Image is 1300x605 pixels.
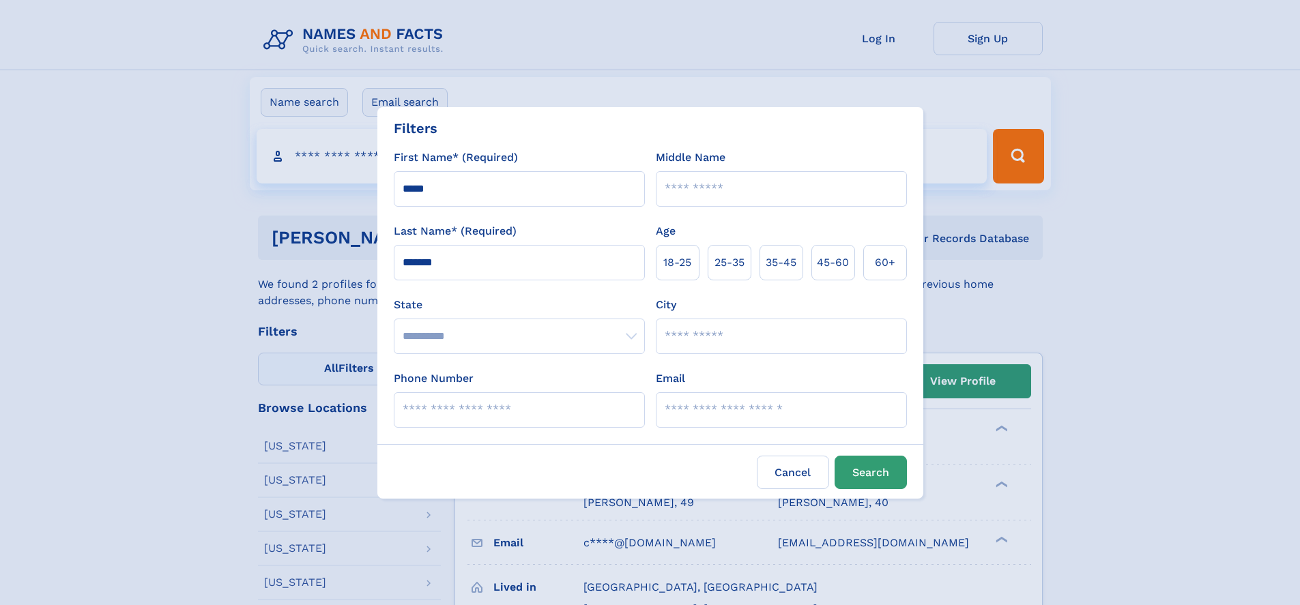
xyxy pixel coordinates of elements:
[766,254,796,271] span: 35‑45
[394,297,645,313] label: State
[875,254,895,271] span: 60+
[656,223,676,239] label: Age
[656,149,725,166] label: Middle Name
[394,149,518,166] label: First Name* (Required)
[656,297,676,313] label: City
[714,254,745,271] span: 25‑35
[394,370,474,387] label: Phone Number
[817,254,849,271] span: 45‑60
[835,456,907,489] button: Search
[656,370,685,387] label: Email
[757,456,829,489] label: Cancel
[663,254,691,271] span: 18‑25
[394,118,437,138] div: Filters
[394,223,517,239] label: Last Name* (Required)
